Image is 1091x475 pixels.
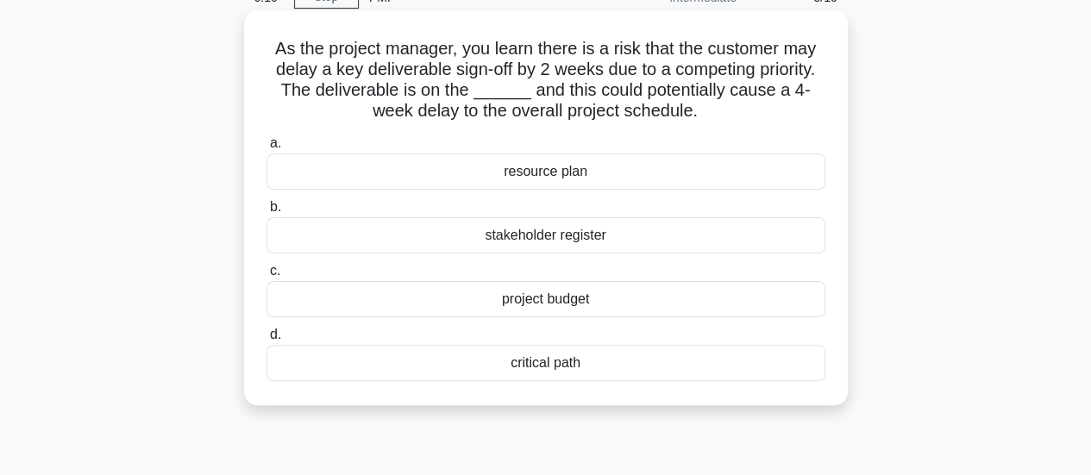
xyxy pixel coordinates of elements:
[270,135,281,150] span: a.
[270,199,281,214] span: b.
[266,153,825,190] div: resource plan
[265,38,827,122] h5: As the project manager, you learn there is a risk that the customer may delay a key deliverable s...
[270,327,281,341] span: d.
[270,263,280,278] span: c.
[266,217,825,253] div: stakeholder register
[266,345,825,381] div: critical path
[266,281,825,317] div: project budget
